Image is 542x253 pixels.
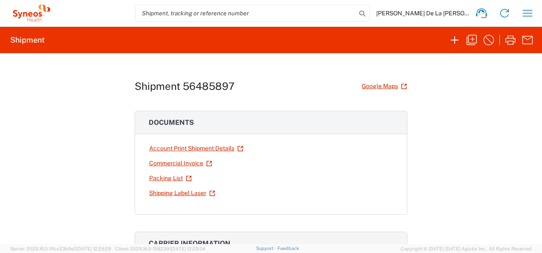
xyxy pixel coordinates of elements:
a: Feedback [277,246,299,251]
input: Shipment, tracking or reference number [135,5,356,21]
h1: Shipment 56485897 [135,80,234,92]
span: Carrier information [149,239,231,247]
a: Shipping Label Laser [149,186,216,201]
a: Google Maps [361,79,407,94]
span: Server: 2025.16.0-1ffcc23b9e2 [10,246,111,251]
a: Packing List [149,171,192,186]
span: [DATE] 12:29:29 [77,246,111,251]
h2: Shipment [10,35,45,45]
span: [DATE] 12:25:34 [171,246,205,251]
span: [PERSON_NAME] De La [PERSON_NAME] [376,9,470,17]
a: Commercial Invoice [149,156,213,171]
a: Account Print Shipment Details [149,141,244,156]
a: Support [256,246,277,251]
span: Client: 2025.16.0-1592391 [115,246,205,251]
span: Documents [149,118,194,126]
span: Copyright © [DATE]-[DATE] Agistix Inc., All Rights Reserved [401,245,532,253]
